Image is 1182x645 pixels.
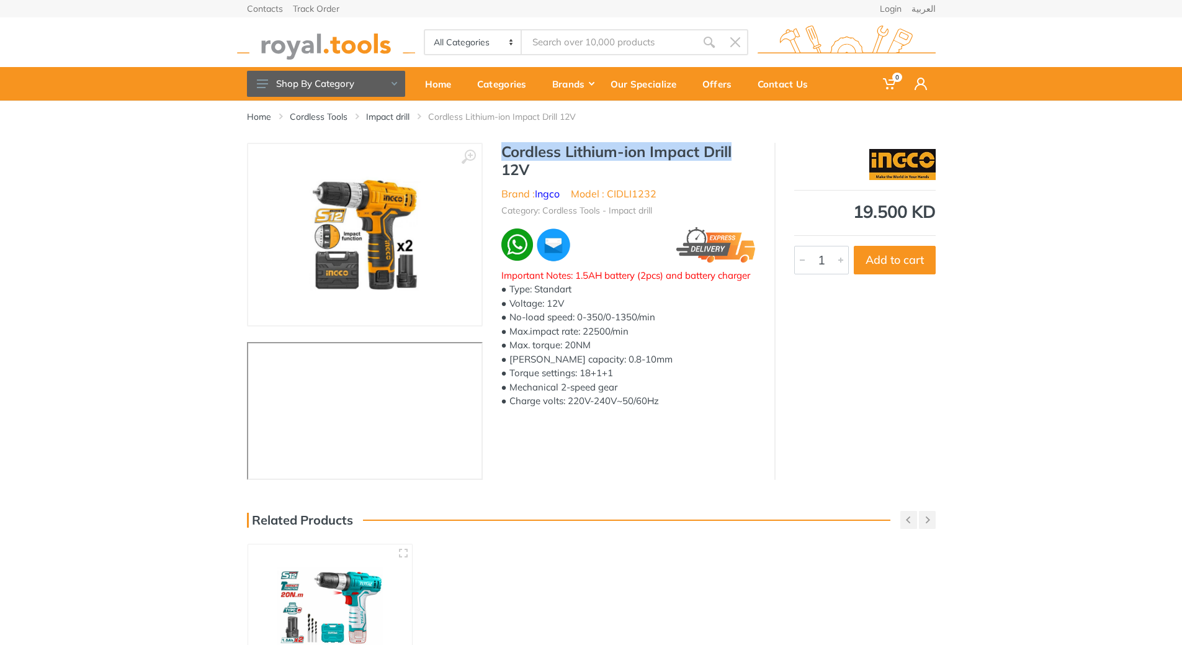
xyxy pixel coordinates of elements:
img: Royal Tools - Cordless Lithium-ion Impact Drill 12V [287,156,443,313]
img: express.png [676,227,756,263]
li: Brand : [501,186,560,201]
a: Contacts [247,4,283,13]
a: Cordless Tools [290,111,347,123]
div: ● Max. torque: 20NM [501,338,756,353]
div: ● Voltage: 12V [501,297,756,311]
a: Impact drill [366,111,410,123]
div: ● Charge volts: 220V-240V~50/60Hz [501,394,756,408]
button: Shop By Category [247,71,405,97]
div: ● Torque settings: 18+1+1 [501,366,756,381]
img: royal.tools Logo [237,25,415,60]
div: Categories [468,71,544,97]
li: Category: Cordless Tools - Impact drill [501,204,652,217]
div: ● [PERSON_NAME] capacity: 0.8-10mm [501,353,756,367]
a: Login [880,4,902,13]
h1: Cordless Lithium-ion Impact Drill 12V [501,143,756,179]
a: Home [416,67,468,101]
a: Home [247,111,271,123]
div: ● Max.impact rate: 22500/min [501,325,756,339]
button: Add to cart [854,246,936,274]
div: 19.500 KD [794,203,936,220]
a: 0 [874,67,906,101]
div: ● Type: Standart [501,282,756,297]
div: ● No-load speed: 0-350/0-1350/min [501,310,756,325]
img: Ingco [869,149,936,180]
a: العربية [911,4,936,13]
img: wa.webp [501,228,534,261]
div: Our Specialize [602,71,694,97]
nav: breadcrumb [247,111,936,123]
li: Model : CIDLI1232 [571,186,656,201]
li: Cordless Lithium-ion Impact Drill 12V [428,111,594,123]
div: ● Mechanical 2-speed gear [501,381,756,395]
img: royal.tools Logo [758,25,936,60]
span: Important Notes: 1.5AH battery (2pcs) and battery charger [501,269,750,281]
div: Brands [544,71,602,97]
div: Home [416,71,468,97]
div: Offers [694,71,749,97]
a: Contact Us [749,67,825,101]
a: Categories [468,67,544,101]
a: Track Order [293,4,339,13]
img: ma.webp [535,227,571,263]
h3: Related Products [247,513,353,528]
a: Offers [694,67,749,101]
span: 0 [892,73,902,82]
a: Ingco [535,187,560,200]
input: Site search [522,29,696,55]
div: Contact Us [749,71,825,97]
select: Category [425,30,522,54]
a: Our Specialize [602,67,694,101]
